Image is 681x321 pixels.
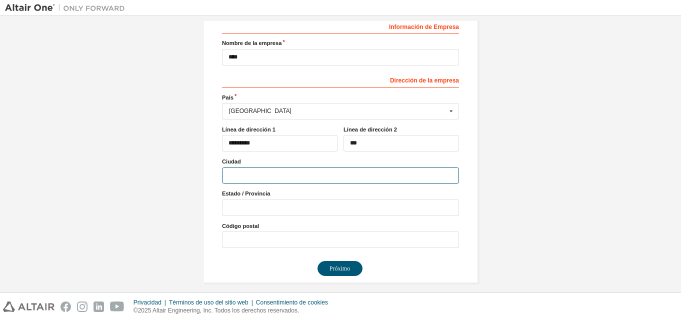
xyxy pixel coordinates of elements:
[3,301,54,312] img: altair_logo.svg
[222,93,459,101] label: País
[169,298,256,306] div: Términos de uso del sitio web
[133,306,334,315] p: ©
[138,307,299,314] font: 2025 Altair Engineering, Inc. Todos los derechos reservados.
[229,108,446,114] div: [GEOGRAPHIC_DATA]
[5,3,130,13] img: Altair One
[222,39,459,47] label: Nombre de la empresa
[317,261,362,276] button: Próximo
[343,125,459,133] label: Línea de dirección 2
[222,71,459,87] div: Dirección de la empresa
[222,189,459,197] label: Estado / Provincia
[133,298,169,306] div: Privacidad
[93,301,104,312] img: linkedin.svg
[222,18,459,34] div: Información de Empresa
[60,301,71,312] img: facebook.svg
[77,301,87,312] img: instagram.svg
[222,125,337,133] label: Línea de dirección 1
[222,222,459,230] label: Código postal
[110,301,124,312] img: youtube.svg
[256,298,334,306] div: Consentimiento de cookies
[222,157,459,165] label: Ciudad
